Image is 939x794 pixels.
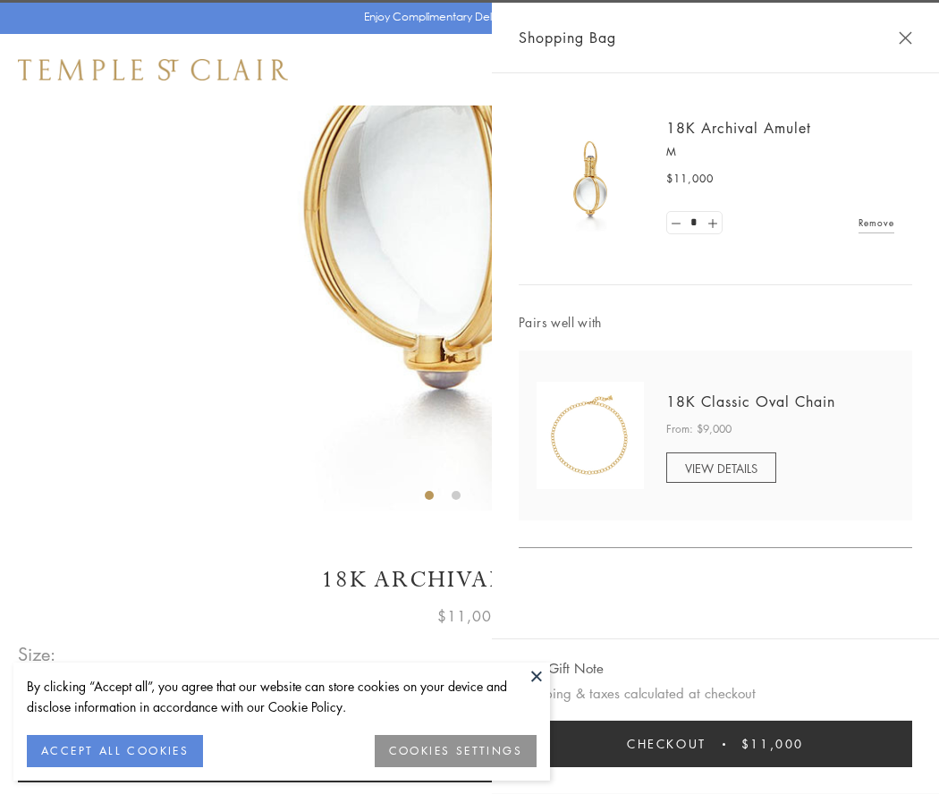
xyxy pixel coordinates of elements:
[703,212,721,234] a: Set quantity to 2
[18,639,57,669] span: Size:
[537,382,644,489] img: N88865-OV18
[18,59,288,80] img: Temple St. Clair
[375,735,537,767] button: COOKIES SETTINGS
[666,170,714,188] span: $11,000
[666,452,776,483] a: VIEW DETAILS
[18,564,921,595] h1: 18K Archival Amulet
[519,312,912,333] span: Pairs well with
[666,420,732,438] span: From: $9,000
[519,721,912,767] button: Checkout $11,000
[364,8,567,26] p: Enjoy Complimentary Delivery & Returns
[666,143,894,161] p: M
[519,26,616,49] span: Shopping Bag
[666,392,835,411] a: 18K Classic Oval Chain
[27,676,537,717] div: By clicking “Accept all”, you agree that our website can store cookies on your device and disclos...
[437,604,502,628] span: $11,000
[899,31,912,45] button: Close Shopping Bag
[519,682,912,705] p: Shipping & taxes calculated at checkout
[537,125,644,232] img: 18K Archival Amulet
[741,734,804,754] span: $11,000
[685,460,757,477] span: VIEW DETAILS
[27,735,203,767] button: ACCEPT ALL COOKIES
[667,212,685,234] a: Set quantity to 0
[519,657,604,680] button: Add Gift Note
[859,213,894,232] a: Remove
[666,118,811,138] a: 18K Archival Amulet
[627,734,706,754] span: Checkout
